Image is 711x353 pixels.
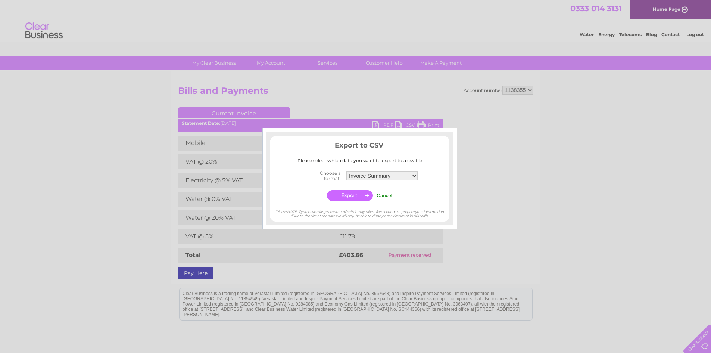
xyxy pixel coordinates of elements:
[580,32,594,37] a: Water
[619,32,642,37] a: Telecoms
[570,4,622,13] a: 0333 014 3131
[377,193,392,198] input: Cancel
[300,168,344,183] th: Choose a format:
[661,32,680,37] a: Contact
[270,140,449,153] h3: Export to CSV
[646,32,657,37] a: Blog
[598,32,615,37] a: Energy
[270,202,449,218] div: *Please NOTE, if you have a large amount of calls it may take a few seconds to prepare your infor...
[270,158,449,163] div: Please select which data you want to export to a csv file
[25,19,63,42] img: logo.png
[686,32,704,37] a: Log out
[180,4,532,36] div: Clear Business is a trading name of Verastar Limited (registered in [GEOGRAPHIC_DATA] No. 3667643...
